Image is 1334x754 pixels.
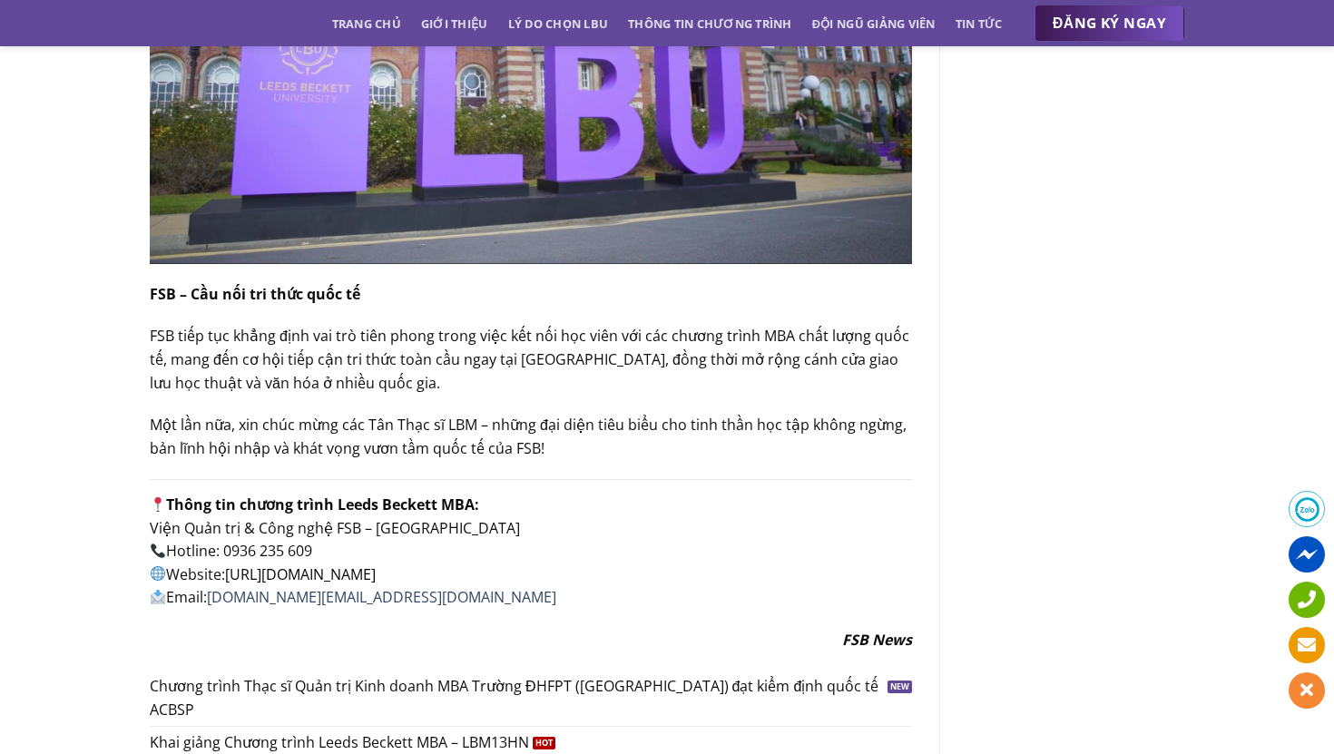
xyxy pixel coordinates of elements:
[225,564,376,584] a: [URL][DOMAIN_NAME]
[150,675,884,721] span: Chương trình Thạc sĩ Quản trị Kinh doanh MBA Trường ĐHFPT ([GEOGRAPHIC_DATA]) đạt kiểm định quốc ...
[150,494,912,610] p: Viện Quản trị & Công nghệ FSB – [GEOGRAPHIC_DATA] Hotline: 0936 235 609 Website: Email:
[956,7,1003,40] a: Tin tức
[151,566,165,581] img: 🌐
[508,7,609,40] a: Lý do chọn LBU
[842,630,912,650] strong: FSB News
[332,7,401,40] a: Trang chủ
[1035,5,1184,42] a: ĐĂNG KÝ NGAY
[1053,12,1166,34] span: ĐĂNG KÝ NGAY
[150,414,912,460] p: Một lần nữa, xin chúc mừng các Tân Thạc sĩ LBM – những đại diện tiêu biểu cho tinh thần học tập k...
[151,543,165,558] img: 📞
[150,495,479,514] strong: Thông tin chương trình Leeds Beckett MBA:
[207,587,556,607] a: [DOMAIN_NAME][EMAIL_ADDRESS][DOMAIN_NAME]
[628,7,792,40] a: Thông tin chương trình
[150,671,912,727] a: Chương trình Thạc sĩ Quản trị Kinh doanh MBA Trường ĐHFPT ([GEOGRAPHIC_DATA]) đạt kiểm định quốc ...
[150,284,360,304] strong: FSB – Cầu nối tri thức quốc tế
[150,325,912,395] p: FSB tiếp tục khẳng định vai trò tiên phong trong việc kết nối học viên với các chương trình MBA c...
[151,590,165,604] img: 📩
[151,497,165,512] img: 📍
[812,7,936,40] a: Đội ngũ giảng viên
[421,7,488,40] a: Giới thiệu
